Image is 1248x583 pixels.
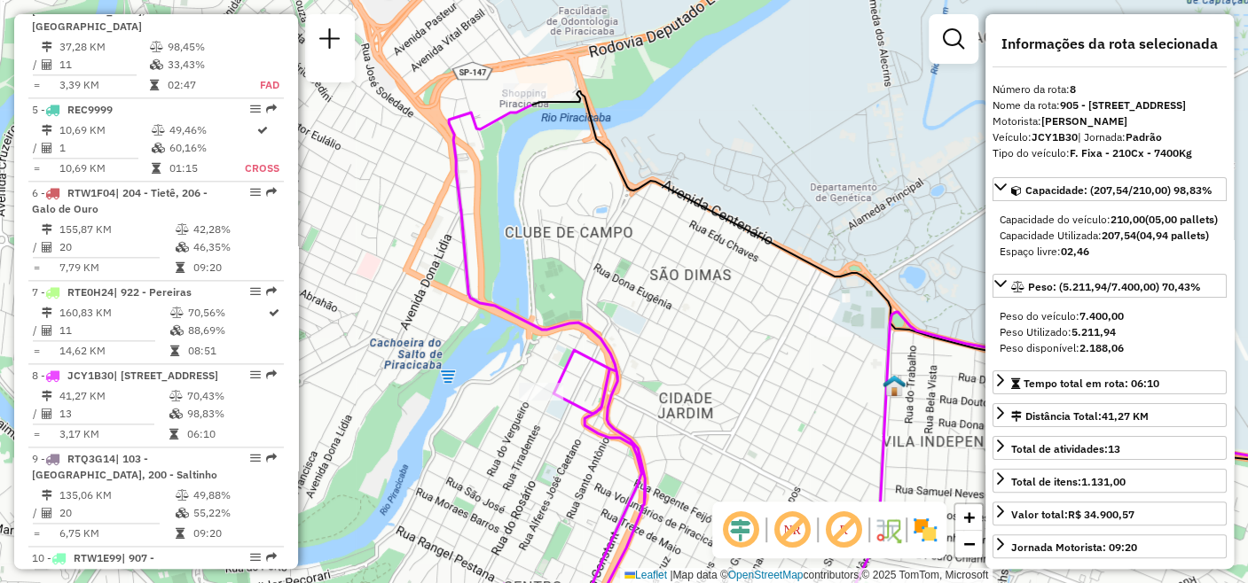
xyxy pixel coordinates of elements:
[32,186,208,215] span: | 204 - Tietê, 206 - Galo de Ouro
[170,346,179,356] i: Tempo total em rota
[152,125,165,136] i: % de utilização do peso
[186,387,276,405] td: 70,43%
[32,186,208,215] span: 6 -
[32,285,192,299] span: 7 -
[176,528,184,539] i: Tempo total em rota
[59,525,175,542] td: 6,75 KM
[963,532,975,555] span: −
[67,103,113,116] span: REC9999
[1000,212,1220,228] div: Capacidade do veículo:
[176,224,189,235] i: % de utilização do peso
[1126,130,1162,144] strong: Padrão
[257,125,268,136] i: Rota otimizada
[266,552,277,563] em: Rota exportada
[67,452,115,465] span: RTQ3G14
[822,509,865,551] span: Exibir rótulo
[192,504,277,522] td: 55,22%
[176,262,184,273] i: Tempo total em rota
[192,525,277,542] td: 09:20
[192,221,277,238] td: 42,28%
[1070,82,1076,96] strong: 8
[32,238,41,256] td: /
[1000,228,1220,244] div: Capacidade Utilizada:
[993,113,1227,129] div: Motorista:
[42,42,52,52] i: Distância Total
[1011,408,1149,424] div: Distância Total:
[250,552,261,563] em: Opções
[1028,280,1201,293] span: Peso: (5.211,94/7.400,00) 70,43%
[1000,309,1124,323] span: Peso do veículo:
[1000,324,1220,340] div: Peso Utilizado:
[167,38,240,56] td: 98,45%
[42,224,52,235] i: Distância Total
[32,103,113,116] span: 5 -
[1011,507,1134,523] div: Valor total:
[312,21,348,61] a: Nova sessão e pesquisa
[176,490,189,501] i: % de utilização do peso
[1024,377,1159,390] span: Tempo total em rota: 06:10
[771,509,813,551] span: Exibir NR
[170,325,184,336] i: % de utilização da cubagem
[266,453,277,463] em: Rota exportada
[42,508,52,518] i: Total de Atividades
[167,56,240,74] td: 33,43%
[955,504,982,531] a: Zoom in
[1102,409,1149,423] span: 41,27 KM
[1079,341,1124,354] strong: 2.188,06
[176,242,189,253] i: % de utilização da cubagem
[1136,229,1209,242] strong: (04,94 pallets)
[59,159,151,177] td: 10,69 KM
[993,129,1227,145] div: Veículo:
[728,569,804,581] a: OpenStreetMap
[32,342,41,360] td: =
[993,274,1227,298] a: Peso: (5.211,94/7.400,00) 70,43%
[187,322,267,339] td: 88,69%
[250,104,261,114] em: Opções
[42,242,52,253] i: Total de Atividades
[169,159,244,177] td: 01:15
[169,429,178,439] i: Tempo total em rota
[1071,325,1116,338] strong: 5.211,94
[42,125,52,136] i: Distância Total
[1081,475,1126,488] strong: 1.131,00
[1032,130,1078,144] strong: JCY1B30
[187,342,267,360] td: 08:51
[266,104,277,114] em: Rota exportada
[993,301,1227,363] div: Peso: (5.211,94/7.400,00) 70,43%
[1068,508,1134,521] strong: R$ 34.900,57
[42,490,52,501] i: Distância Total
[59,486,175,504] td: 135,06 KM
[59,238,175,256] td: 20
[1108,442,1120,455] strong: 13
[150,42,163,52] i: % de utilização do peso
[59,304,169,322] td: 160,83 KM
[59,38,149,56] td: 37,28 KM
[1060,98,1186,112] strong: 905 - [STREET_ADDRESS]
[32,56,41,74] td: /
[993,205,1227,267] div: Capacidade: (207,54/210,00) 98,83%
[169,121,244,139] td: 49,46%
[59,76,149,94] td: 3,39 KM
[1000,244,1220,260] div: Espaço livre:
[993,469,1227,493] a: Total de itens:1.131,00
[993,370,1227,394] a: Tempo total em rota: 06:10
[250,286,261,297] em: Opções
[59,387,169,405] td: 41,27 KM
[993,501,1227,525] a: Valor total:R$ 34.900,57
[32,139,41,157] td: /
[59,221,175,238] td: 155,87 KM
[59,405,169,423] td: 13
[32,322,41,339] td: /
[250,187,261,198] em: Opções
[67,285,114,299] span: RTE0H24
[152,163,161,174] i: Tempo total em rota
[59,56,149,74] td: 11
[67,186,115,199] span: RTW1F04
[186,405,276,423] td: 98,83%
[1079,309,1124,323] strong: 7.400,00
[266,369,277,380] em: Rota exportada
[32,405,41,423] td: /
[1041,114,1127,128] strong: [PERSON_NAME]
[1102,229,1136,242] strong: 207,54
[32,452,217,481] span: 9 -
